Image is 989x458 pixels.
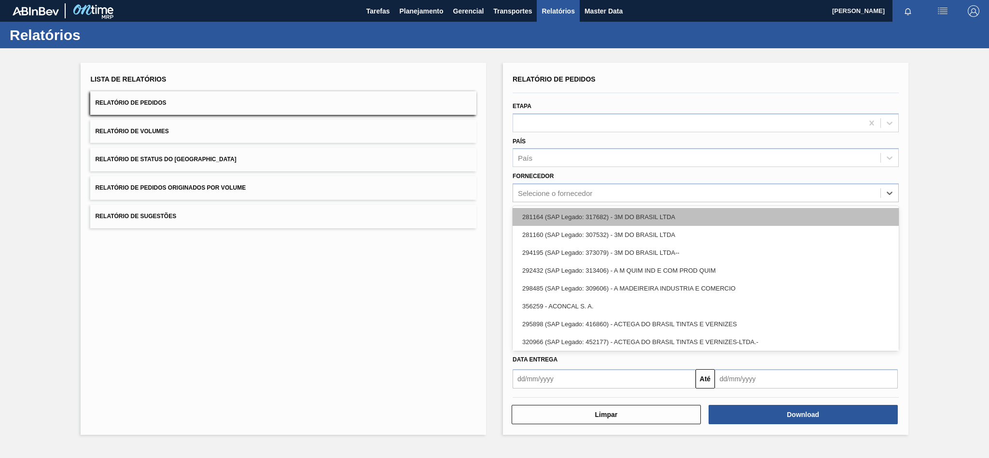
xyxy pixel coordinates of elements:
span: Gerencial [453,5,484,17]
button: Relatório de Sugestões [90,205,476,228]
h1: Relatórios [10,29,181,41]
div: 295898 (SAP Legado: 416860) - ACTEGA DO BRASIL TINTAS E VERNIZES [513,315,899,333]
div: 281164 (SAP Legado: 317682) - 3M DO BRASIL LTDA [513,208,899,226]
span: Master Data [585,5,623,17]
span: Lista de Relatórios [90,75,166,83]
span: Data Entrega [513,356,557,363]
button: Notificações [892,4,923,18]
div: 298485 (SAP Legado: 309606) - A MADEIREIRA INDUSTRIA E COMERCIO [513,279,899,297]
span: Relatório de Pedidos [95,99,166,106]
button: Limpar [512,405,701,424]
span: Planejamento [399,5,443,17]
label: Fornecedor [513,173,554,180]
button: Download [709,405,898,424]
input: dd/mm/yyyy [513,369,696,389]
span: Transportes [493,5,532,17]
span: Relatório de Status do [GEOGRAPHIC_DATA] [95,156,236,163]
img: Logout [968,5,979,17]
button: Relatório de Pedidos Originados por Volume [90,176,476,200]
img: TNhmsLtSVTkK8tSr43FrP2fwEKptu5GPRR3wAAAABJRU5ErkJggg== [13,7,59,15]
div: Selecione o fornecedor [518,189,592,197]
span: Relatório de Volumes [95,128,168,135]
div: 320966 (SAP Legado: 452177) - ACTEGA DO BRASIL TINTAS E VERNIZES-LTDA.- [513,333,899,351]
span: Relatórios [542,5,574,17]
input: dd/mm/yyyy [715,369,898,389]
span: Relatório de Pedidos [513,75,596,83]
div: 292432 (SAP Legado: 313406) - A M QUIM IND E COM PROD QUIM [513,262,899,279]
div: 356259 - ACONCAL S. A. [513,297,899,315]
div: 294195 (SAP Legado: 373079) - 3M DO BRASIL LTDA-- [513,244,899,262]
label: País [513,138,526,145]
span: Tarefas [366,5,390,17]
img: userActions [937,5,948,17]
button: Relatório de Status do [GEOGRAPHIC_DATA] [90,148,476,171]
span: Relatório de Pedidos Originados por Volume [95,184,246,191]
div: País [518,154,532,162]
button: Relatório de Pedidos [90,91,476,115]
span: Relatório de Sugestões [95,213,176,220]
button: Relatório de Volumes [90,120,476,143]
button: Até [696,369,715,389]
label: Etapa [513,103,531,110]
div: 281160 (SAP Legado: 307532) - 3M DO BRASIL LTDA [513,226,899,244]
